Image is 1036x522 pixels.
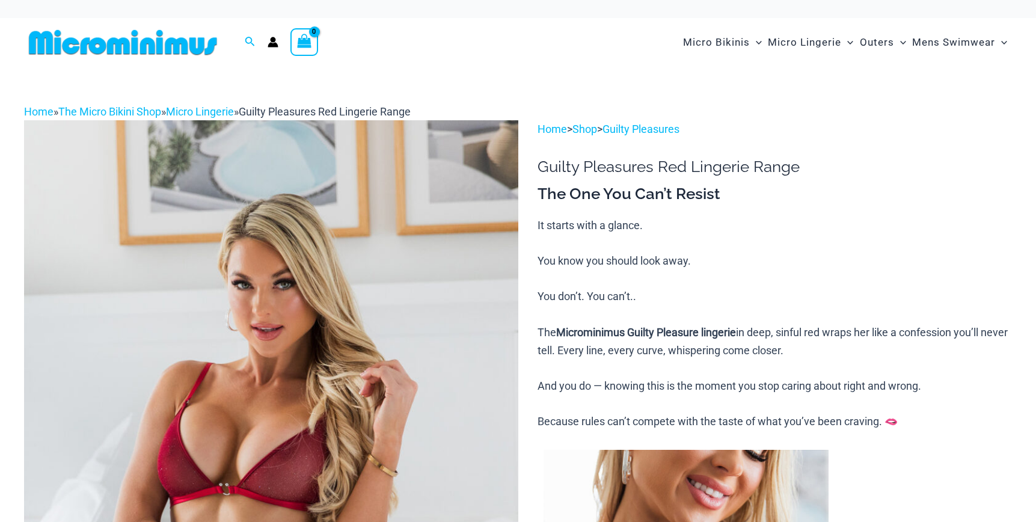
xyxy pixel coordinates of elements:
[602,123,679,135] a: Guilty Pleasures
[239,105,411,118] span: Guilty Pleasures Red Lingerie Range
[538,123,567,135] a: Home
[680,24,765,61] a: Micro BikinisMenu ToggleMenu Toggle
[841,27,853,58] span: Menu Toggle
[860,27,894,58] span: Outers
[768,27,841,58] span: Micro Lingerie
[24,105,411,118] span: » » »
[24,29,222,56] img: MM SHOP LOGO FLAT
[857,24,909,61] a: OutersMenu ToggleMenu Toggle
[24,105,54,118] a: Home
[909,24,1010,61] a: Mens SwimwearMenu ToggleMenu Toggle
[894,27,906,58] span: Menu Toggle
[245,35,256,50] a: Search icon link
[750,27,762,58] span: Menu Toggle
[678,22,1012,63] nav: Site Navigation
[268,37,278,48] a: Account icon link
[166,105,234,118] a: Micro Lingerie
[538,184,1012,204] h3: The One You Can’t Resist
[556,326,736,339] b: Microminimus Guilty Pleasure lingerie
[538,216,1012,431] p: It starts with a glance. You know you should look away. You don’t. You can’t.. The in deep, sinfu...
[538,120,1012,138] p: > >
[912,27,995,58] span: Mens Swimwear
[765,24,856,61] a: Micro LingerieMenu ToggleMenu Toggle
[683,27,750,58] span: Micro Bikinis
[572,123,597,135] a: Shop
[58,105,161,118] a: The Micro Bikini Shop
[538,158,1012,176] h1: Guilty Pleasures Red Lingerie Range
[995,27,1007,58] span: Menu Toggle
[290,28,318,56] a: View Shopping Cart, empty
